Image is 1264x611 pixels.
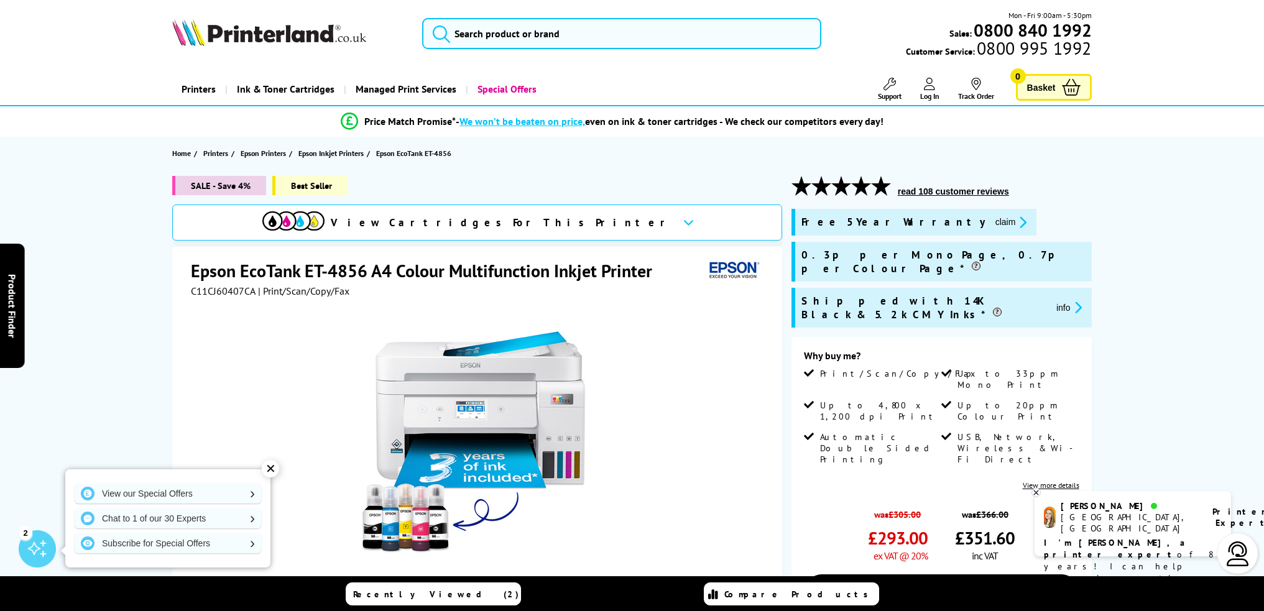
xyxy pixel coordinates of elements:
span: 0800 995 1992 [975,42,1091,54]
span: Automatic Double Sided Printing [820,431,939,465]
a: Special Offers [466,73,546,105]
strike: £305.00 [888,508,921,520]
a: Epson Inkjet Printers [298,147,367,160]
span: was [868,502,928,520]
span: Best Seller [272,176,348,195]
span: Epson Printers [241,147,286,160]
a: Support [878,78,902,101]
a: Managed Print Services [344,73,466,105]
span: Up to 33ppm Mono Print [957,368,1076,390]
span: Printers [203,147,228,160]
b: I'm [PERSON_NAME], a printer expert [1044,537,1189,560]
a: Ink & Toner Cartridges [225,73,344,105]
span: Support [878,91,902,101]
span: USB, Network, Wireless & Wi-Fi Direct [957,431,1076,465]
a: Subscribe for Special Offers [75,533,261,553]
a: Epson EcoTank ET-4856 [376,147,454,160]
span: Ink & Toner Cartridges [237,73,334,105]
a: Recently Viewed (2) [346,582,521,605]
span: Shipped with 14K Black & 5.2k CMY Inks* [801,294,1046,321]
a: Printers [203,147,231,160]
span: Sales: [949,27,972,39]
span: 0 [1010,68,1026,84]
a: Printerland Logo [172,19,407,48]
button: read 108 customer reviews [894,186,1013,197]
span: C11CJ60407CA [191,285,256,297]
span: Product Finder [6,273,19,338]
span: Up to 4,800 x 1,200 dpi Print [820,400,939,422]
span: Print/Scan/Copy/Fax [820,368,980,379]
span: Mon - Fri 9:00am - 5:30pm [1008,9,1092,21]
span: inc VAT [972,549,998,562]
a: Epson Printers [241,147,289,160]
b: 0800 840 1992 [974,19,1092,42]
img: user-headset-light.svg [1225,541,1250,566]
div: ✕ [262,460,279,477]
div: [PERSON_NAME] [1061,500,1197,512]
span: was [955,502,1015,520]
button: promo-description [1053,300,1086,315]
span: £293.00 [868,526,928,549]
div: Why buy me? [804,349,1079,368]
a: Basket 0 [1016,74,1092,101]
img: Epson [704,259,762,282]
img: amy-livechat.png [1044,507,1056,528]
span: Compare Products [724,589,875,600]
a: Add to Basket [804,574,1079,610]
span: Up to 20ppm Colour Print [957,400,1076,422]
span: View Cartridges For This Printer [331,216,673,229]
img: Printerland Logo [172,19,366,46]
p: of 8 years! I can help you choose the right product [1044,537,1222,596]
a: Printers [172,73,225,105]
span: Price Match Promise* [364,115,456,127]
a: Home [172,147,194,160]
div: - even on ink & toner cartridges - We check our competitors every day! [456,115,883,127]
span: £351.60 [955,526,1015,549]
input: Search product or brand [422,18,821,49]
img: Epson EcoTank ET-4856 [357,322,601,566]
span: SALE - Save 4% [172,176,266,195]
a: 0800 840 1992 [972,24,1092,36]
span: 0.3p per Mono Page, 0.7p per Colour Page* [801,248,1086,275]
button: promo-description [992,215,1031,229]
span: Recently Viewed (2) [353,589,519,600]
span: We won’t be beaten on price, [459,115,585,127]
a: View our Special Offers [75,484,261,503]
div: [GEOGRAPHIC_DATA], [GEOGRAPHIC_DATA] [1061,512,1197,534]
a: Log In [920,78,939,101]
span: Free 5 Year Warranty [801,215,985,229]
h1: Epson EcoTank ET-4856 A4 Colour Multifunction Inkjet Printer [191,259,665,282]
strike: £366.00 [976,508,1008,520]
span: Basket [1027,79,1056,96]
a: View more details [1023,480,1079,490]
span: Log In [920,91,939,101]
span: Epson Inkjet Printers [298,147,364,160]
span: Home [172,147,191,160]
a: Compare Products [704,582,879,605]
span: Epson EcoTank ET-4856 [376,147,451,160]
li: modal_Promise [141,111,1084,132]
div: 2 [19,526,32,540]
img: View Cartridges [262,211,325,231]
span: ex VAT @ 20% [874,549,928,562]
a: Chat to 1 of our 30 Experts [75,508,261,528]
a: Track Order [958,78,994,101]
span: | Print/Scan/Copy/Fax [258,285,349,297]
span: Customer Service: [906,42,1091,57]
